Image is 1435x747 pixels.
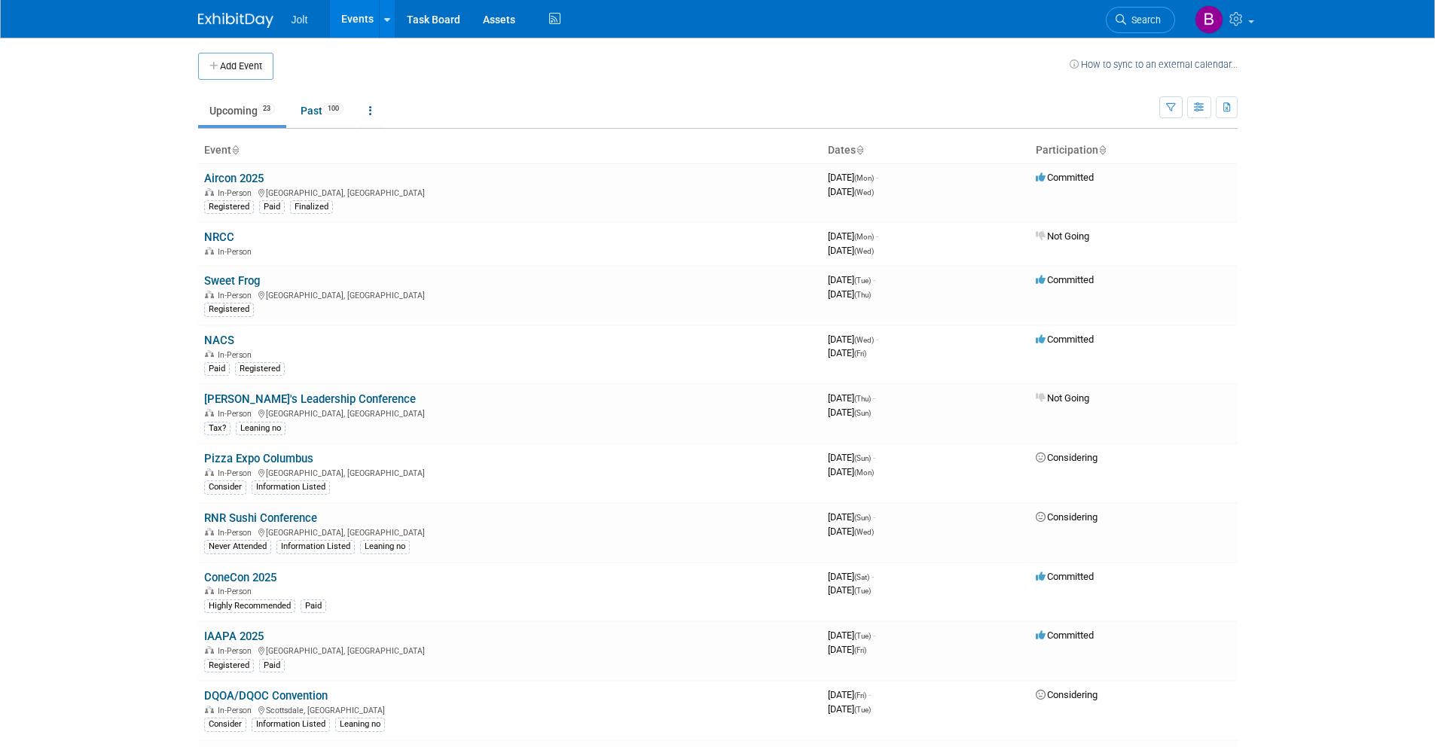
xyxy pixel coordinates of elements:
span: (Fri) [854,646,866,654]
span: - [876,230,878,242]
span: In-Person [218,247,256,257]
span: (Tue) [854,587,871,595]
div: Scottsdale, [GEOGRAPHIC_DATA] [204,703,816,715]
div: Information Listed [276,540,355,553]
span: (Thu) [854,291,871,299]
span: [DATE] [828,274,875,285]
span: [DATE] [828,630,875,641]
a: Past100 [289,96,355,125]
img: Brooke Valderrama [1195,5,1223,34]
span: [DATE] [828,186,874,197]
a: Sort by Event Name [231,144,239,156]
span: - [873,392,875,404]
div: Finalized [290,200,333,214]
span: [DATE] [828,703,871,715]
img: In-Person Event [205,468,214,476]
img: In-Person Event [205,528,214,535]
span: - [869,689,871,700]
span: (Tue) [854,276,871,285]
div: [GEOGRAPHIC_DATA], [GEOGRAPHIC_DATA] [204,407,816,419]
a: NRCC [204,230,234,244]
span: [DATE] [828,571,874,582]
div: Leaning no [236,422,285,435]
span: Considering [1036,511,1098,523]
a: Aircon 2025 [204,172,264,185]
a: IAAPA 2025 [204,630,264,643]
span: Committed [1036,571,1094,582]
span: - [873,511,875,523]
a: NACS [204,334,234,347]
a: ConeCon 2025 [204,571,276,584]
span: [DATE] [828,526,874,537]
div: Paid [259,659,285,672]
a: RNR Sushi Conference [204,511,317,525]
img: In-Person Event [205,247,214,255]
span: In-Person [218,350,256,360]
button: Add Event [198,53,273,80]
div: Registered [204,659,254,672]
span: [DATE] [828,452,875,463]
span: (Mon) [854,174,874,182]
span: [DATE] [828,392,875,404]
span: In-Person [218,188,256,198]
span: (Sat) [854,573,869,581]
div: Registered [204,303,254,316]
span: - [873,274,875,285]
img: ExhibitDay [198,13,273,28]
span: (Sun) [854,514,871,522]
span: Considering [1036,689,1098,700]
span: In-Person [218,706,256,715]
span: [DATE] [828,584,871,596]
span: In-Person [218,291,256,300]
div: Leaning no [335,718,385,731]
div: Paid [259,200,285,214]
span: [DATE] [828,407,871,418]
span: [DATE] [828,644,866,655]
div: Leaning no [360,540,410,553]
th: Event [198,138,822,163]
span: Committed [1036,274,1094,285]
div: Consider [204,480,246,494]
div: Tax? [204,422,231,435]
div: Paid [301,599,326,613]
div: Paid [204,362,230,376]
span: (Thu) [854,395,871,403]
span: (Wed) [854,528,874,536]
span: Committed [1036,630,1094,641]
th: Dates [822,138,1030,163]
th: Participation [1030,138,1238,163]
a: DQOA/DQOC Convention [204,689,328,703]
span: Not Going [1036,392,1089,404]
div: Information Listed [252,480,330,494]
span: Considering [1036,452,1098,463]
img: In-Person Event [205,409,214,416]
span: - [876,172,878,183]
span: (Wed) [854,336,874,344]
div: Never Attended [204,540,271,553]
span: [DATE] [828,230,878,242]
span: (Mon) [854,233,874,241]
span: - [873,452,875,463]
span: (Fri) [854,349,866,358]
span: (Fri) [854,691,866,700]
span: 100 [323,103,343,114]
span: [DATE] [828,347,866,358]
span: [DATE] [828,511,875,523]
img: In-Person Event [205,587,214,594]
span: Committed [1036,172,1094,183]
img: In-Person Event [205,706,214,713]
span: (Mon) [854,468,874,477]
a: Search [1106,7,1175,33]
span: In-Person [218,468,256,478]
a: Sweet Frog [204,274,260,288]
span: - [873,630,875,641]
span: Committed [1036,334,1094,345]
span: [DATE] [828,689,871,700]
div: [GEOGRAPHIC_DATA], [GEOGRAPHIC_DATA] [204,526,816,538]
img: In-Person Event [205,646,214,654]
span: 23 [258,103,275,114]
div: Registered [235,362,285,376]
span: (Sun) [854,409,871,417]
span: Not Going [1036,230,1089,242]
div: Information Listed [252,718,330,731]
